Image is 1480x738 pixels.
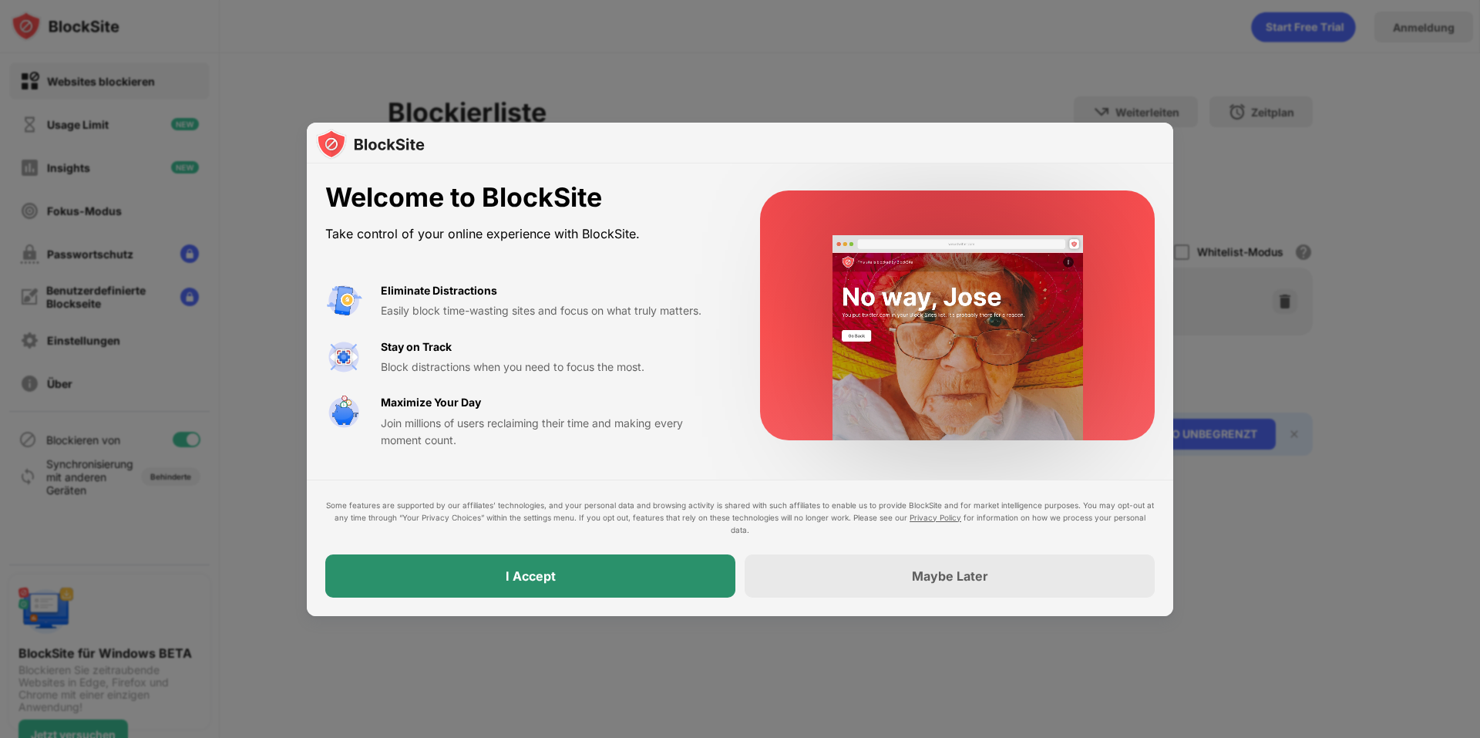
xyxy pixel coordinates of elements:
div: Eliminate Distractions [381,282,497,299]
a: Privacy Policy [910,513,961,522]
iframe: Dialogfeld „Über Google anmelden“ [1163,15,1465,241]
div: Welcome to BlockSite [325,182,723,214]
div: Block distractions when you need to focus the most. [381,359,723,376]
div: I Accept [506,568,556,584]
div: Stay on Track [381,339,452,356]
div: Maybe Later [912,568,988,584]
div: Maximize Your Day [381,394,481,411]
img: value-focus.svg [325,339,362,376]
div: Easily block time-wasting sites and focus on what truly matters. [381,302,723,319]
div: Join millions of users reclaiming their time and making every moment count. [381,415,723,450]
img: value-avoid-distractions.svg [325,282,362,319]
div: Some features are supported by our affiliates’ technologies, and your personal data and browsing ... [325,499,1155,536]
img: logo-blocksite.svg [316,129,425,160]
img: value-safe-time.svg [325,394,362,431]
div: Take control of your online experience with BlockSite. [325,223,723,245]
